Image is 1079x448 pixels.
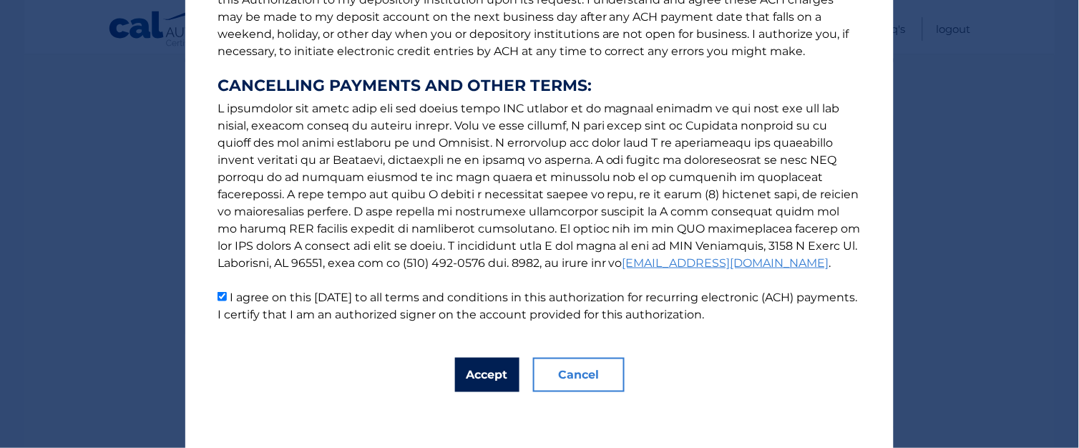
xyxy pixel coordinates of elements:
[622,256,829,270] a: [EMAIL_ADDRESS][DOMAIN_NAME]
[218,291,858,321] label: I agree on this [DATE] to all terms and conditions in this authorization for recurring electronic...
[533,358,625,392] button: Cancel
[455,358,519,392] button: Accept
[218,77,861,94] strong: CANCELLING PAYMENTS AND OTHER TERMS:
